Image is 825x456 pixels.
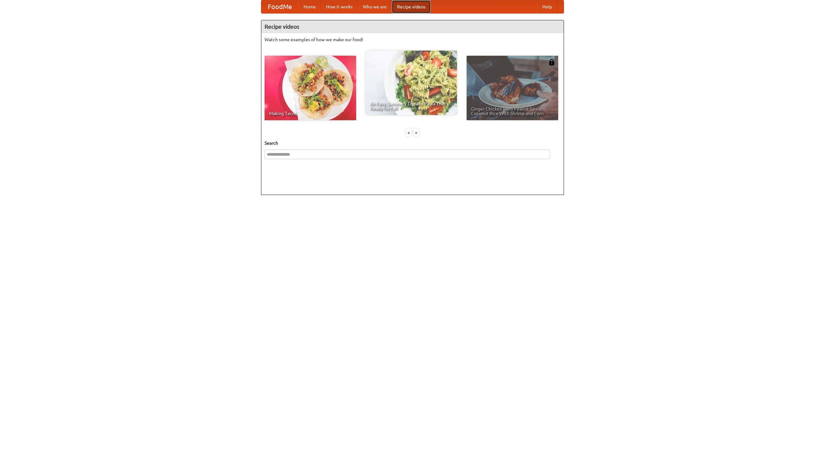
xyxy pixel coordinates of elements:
span: An Easy, Summery Tomato Pasta That's Ready for Fall [370,102,452,111]
a: Making Tacos [265,56,356,120]
img: 483408.png [548,59,555,65]
div: » [413,129,419,137]
a: Recipe videos [392,0,431,13]
p: Watch some examples of how we make our food! [265,36,560,43]
a: Who we are [358,0,392,13]
a: FoodMe [261,0,298,13]
span: Making Tacos [269,111,352,116]
h4: Recipe videos [261,20,564,33]
a: How it works [321,0,358,13]
h5: Search [265,140,560,146]
div: « [406,129,412,137]
a: Help [537,0,557,13]
a: Home [298,0,321,13]
a: An Easy, Summery Tomato Pasta That's Ready for Fall [365,51,457,115]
